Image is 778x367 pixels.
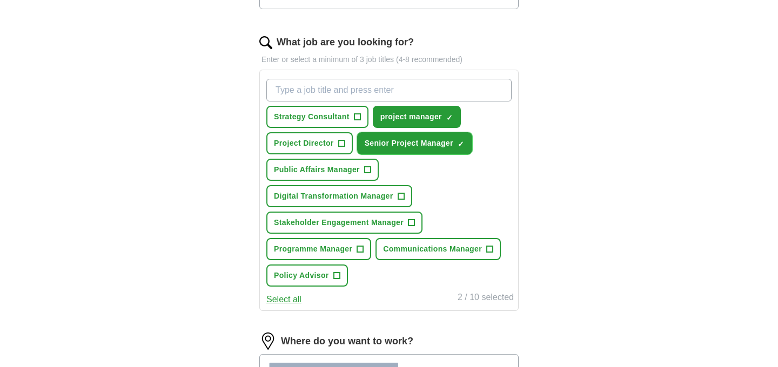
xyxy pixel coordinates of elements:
[277,35,414,50] label: What job are you looking for?
[259,36,272,49] img: search.png
[281,334,413,349] label: Where do you want to work?
[274,138,334,149] span: Project Director
[274,243,352,255] span: Programme Manager
[266,293,301,306] button: Select all
[266,106,368,128] button: Strategy Consultant
[266,159,379,181] button: Public Affairs Manager
[266,185,412,207] button: Digital Transformation Manager
[383,243,482,255] span: Communications Manager
[274,111,350,123] span: Strategy Consultant
[274,164,360,175] span: Public Affairs Manager
[266,264,348,287] button: Policy Advisor
[380,111,442,123] span: project manager
[266,238,371,260] button: Programme Manager
[357,132,472,154] button: Senior Project Manager✓
[365,138,453,149] span: Senior Project Manager
[259,54,519,65] p: Enter or select a minimum of 3 job titles (4-8 recommended)
[458,291,514,306] div: 2 / 10 selected
[274,217,404,228] span: Stakeholder Engagement Manager
[266,79,512,101] input: Type a job title and press enter
[274,270,329,281] span: Policy Advisor
[266,132,353,154] button: Project Director
[274,191,393,202] span: Digital Transformation Manager
[373,106,461,128] button: project manager✓
[458,140,464,148] span: ✓
[446,113,453,122] span: ✓
[375,238,501,260] button: Communications Manager
[266,212,422,234] button: Stakeholder Engagement Manager
[259,332,277,350] img: location.png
